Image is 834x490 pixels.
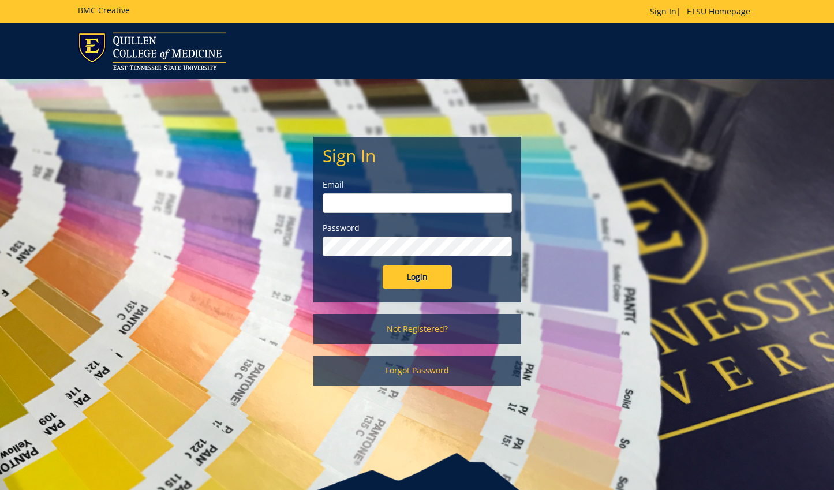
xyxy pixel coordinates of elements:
a: Not Registered? [313,314,521,344]
a: Forgot Password [313,356,521,386]
input: Login [383,265,452,289]
label: Password [323,222,512,234]
h5: BMC Creative [78,6,130,14]
a: ETSU Homepage [681,6,756,17]
h2: Sign In [323,146,512,165]
p: | [650,6,756,17]
a: Sign In [650,6,676,17]
label: Email [323,179,512,190]
img: ETSU logo [78,32,226,70]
